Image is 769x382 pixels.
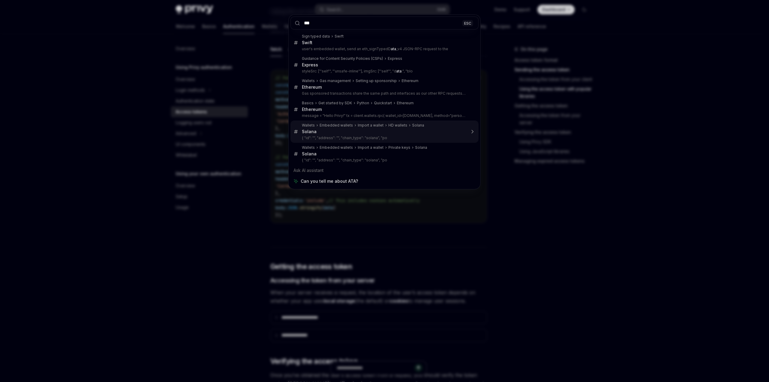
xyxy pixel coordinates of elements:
div: HD wallets [388,123,407,128]
div: Ethereum [302,84,322,90]
your-wallet-address: ", "chain_type": "solana", "po [338,158,387,162]
div: Ethereum [402,78,418,83]
div: Import a wallet [358,123,384,128]
div: Python [357,101,369,105]
div: Basics [302,101,314,105]
div: Private keys [388,145,410,150]
div: Ethereum [302,107,322,112]
div: Wallets [302,123,315,128]
div: Quickstart [374,101,392,105]
b: ata [396,69,402,73]
div: Solana [302,129,317,134]
div: Setting up sponsorship [356,78,397,83]
div: Get started by SDK [318,101,352,105]
div: Gas management [320,78,351,83]
div: Solana [412,123,424,128]
div: Swift [335,34,344,39]
div: ESC [462,20,473,26]
privy-wallet-id: ", "address": " [314,136,387,140]
your-wallet-address: ", "chain_type": "solana", "po [338,136,387,140]
div: Wallets [302,145,315,150]
div: Embedded wallets [320,123,353,128]
privy-wallet-id: ", "address": " [314,158,387,162]
p: message = "Hello Privy!" tx = client.wallets.rpc( wallet_id=[DOMAIN_NAME], method="personal_sign [302,113,466,118]
div: Ask AI assistant [290,165,479,176]
span: Can you tell me about ATA? [301,178,358,184]
div: Swift [302,40,312,45]
b: ata [391,47,396,51]
div: Solana [302,151,317,157]
div: Express [302,62,318,68]
div: Embedded wallets [320,145,353,150]
p: { "id": " [302,158,466,163]
p: styleSrc: ["'self'", "'unsafe-inline'"], imgSrc: ["'self'", "d :", "blo [302,69,466,74]
div: Wallets [302,78,315,83]
div: Solana [415,145,427,150]
div: Guidance for Content Security Policies (CSPs) [302,56,383,61]
p: { "id": " [302,136,466,140]
div: Sign typed data [302,34,330,39]
div: Ethereum [397,101,414,105]
p: Gas sponsored transactions share the same path and interfaces as our other RPC requests. Learn more [302,91,466,96]
div: Import a wallet [358,145,384,150]
div: Express [388,56,402,61]
p: user's embedded wallet, send an eth_signTypedD _v4 JSON-RPC request to the [302,47,466,51]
